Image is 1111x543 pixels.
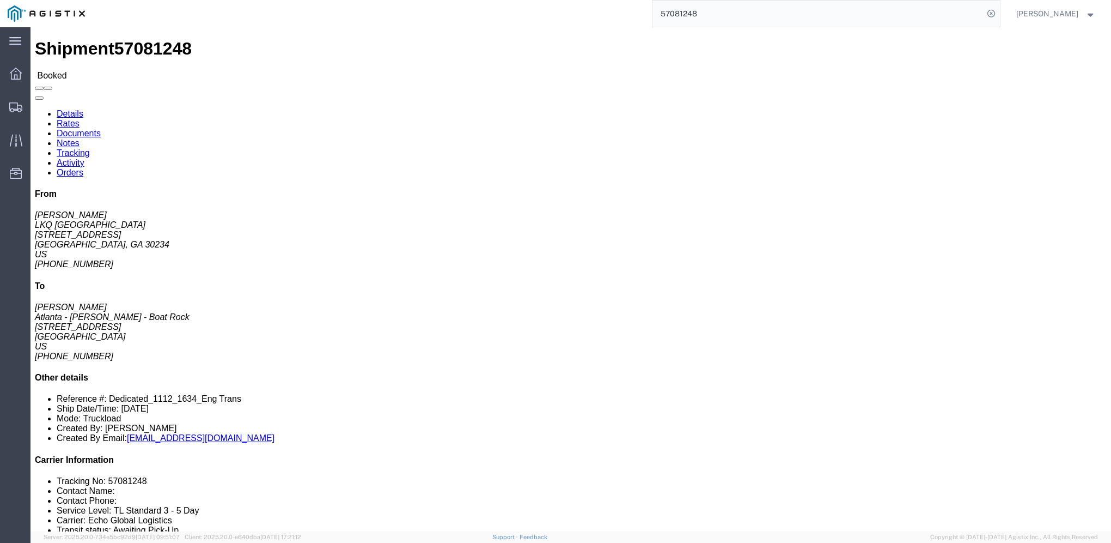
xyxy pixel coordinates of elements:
[652,1,984,27] input: Search for shipment number, reference number
[520,534,547,540] a: Feedback
[1016,7,1096,20] button: [PERSON_NAME]
[136,534,180,540] span: [DATE] 09:51:07
[260,534,301,540] span: [DATE] 17:21:12
[930,533,1098,542] span: Copyright © [DATE]-[DATE] Agistix Inc., All Rights Reserved
[44,534,180,540] span: Server: 2025.20.0-734e5bc92d9
[185,534,301,540] span: Client: 2025.20.0-e640dba
[492,534,520,540] a: Support
[30,27,1111,532] iframe: FS Legacy Container
[8,5,85,22] img: logo
[1016,8,1078,20] span: Nathan Seeley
